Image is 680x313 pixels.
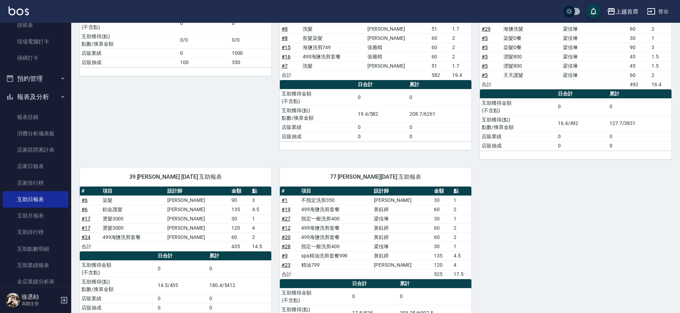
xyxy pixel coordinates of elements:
[80,260,156,277] td: 互助獲得金額 (不含點)
[101,195,166,205] td: 染髮
[408,80,471,89] th: 累計
[166,205,230,214] td: [PERSON_NAME]
[166,233,230,242] td: [PERSON_NAME]
[350,288,398,305] td: 0
[432,251,452,260] td: 135
[482,45,488,50] a: #5
[178,32,230,48] td: 0/0
[3,109,68,125] a: 報表目錄
[299,251,372,260] td: spa精油洗剪套餐999
[430,52,451,61] td: 60
[80,294,156,303] td: 店販業績
[101,205,166,214] td: 鉑金護髮
[156,294,208,303] td: 0
[156,277,208,294] td: 14.5/435
[372,187,432,196] th: 設計師
[561,24,628,33] td: 梁佳琳
[6,293,20,307] img: Person
[502,71,561,80] td: 天天護髮
[299,233,372,242] td: 499海鹽洗剪套餐
[208,260,271,277] td: 0
[408,132,471,141] td: 0
[372,214,432,223] td: 梁佳琳
[282,234,291,240] a: #20
[230,58,271,67] td: 350
[452,242,471,251] td: 1
[408,89,471,106] td: 0
[301,33,366,43] td: 長髮染髮
[432,195,452,205] td: 30
[282,253,288,259] a: #9
[3,88,68,106] button: 報表及分析
[282,45,291,50] a: #15
[178,48,230,58] td: 0
[556,98,608,115] td: 0
[450,24,471,33] td: 1.7
[452,223,471,233] td: 2
[280,187,471,279] table: a dense table
[3,257,68,273] a: 互助業績報表
[628,33,650,43] td: 30
[282,207,291,212] a: #19
[250,195,271,205] td: 3
[480,98,556,115] td: 互助獲得金額 (不含點)
[450,43,471,52] td: 2
[280,132,356,141] td: 店販抽成
[366,61,430,71] td: [PERSON_NAME]
[82,225,90,231] a: #17
[282,54,291,59] a: #16
[608,89,671,99] th: 累計
[80,15,178,32] td: 互助獲得金額 (不含點)
[280,187,299,196] th: #
[301,43,366,52] td: 海鹽洗剪749
[372,251,432,260] td: 黃鈺婷
[280,288,350,305] td: 互助獲得金額 (不含點)
[650,52,671,61] td: 1.5
[430,33,451,43] td: 60
[432,205,452,214] td: 60
[616,7,638,16] div: 上越首席
[282,197,288,203] a: #1
[166,223,230,233] td: [PERSON_NAME]
[280,270,299,279] td: 合計
[230,233,251,242] td: 60
[432,242,452,251] td: 30
[3,69,68,88] button: 預約管理
[372,195,432,205] td: [PERSON_NAME]
[178,15,230,32] td: 0
[432,214,452,223] td: 30
[628,71,650,80] td: 60
[299,242,372,251] td: 指定一般洗剪400
[450,71,471,80] td: 19.4
[650,71,671,80] td: 2
[230,242,251,251] td: 435
[230,205,251,214] td: 135
[299,223,372,233] td: 499海鹽洗剪套餐
[608,132,671,141] td: 0
[398,279,471,288] th: 累計
[282,26,288,32] a: #8
[80,58,178,67] td: 店販抽成
[230,223,251,233] td: 120
[299,260,372,270] td: 精油799
[356,132,408,141] td: 0
[556,115,608,132] td: 16.4/492
[80,277,156,294] td: 互助獲得(點) 點數/換算金額
[628,43,650,52] td: 90
[82,197,88,203] a: #6
[299,205,372,214] td: 499海鹽洗剪套餐
[230,32,271,48] td: 0/0
[502,61,561,71] td: 漂髮800
[101,214,166,223] td: 燙髮3000
[3,273,68,290] a: 全店業績分析表
[452,214,471,223] td: 1
[280,122,356,132] td: 店販業績
[80,187,101,196] th: #
[366,24,430,33] td: [PERSON_NAME]
[482,26,491,32] a: #29
[156,260,208,277] td: 0
[452,233,471,242] td: 2
[650,33,671,43] td: 1
[608,98,671,115] td: 0
[561,71,628,80] td: 梁佳琳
